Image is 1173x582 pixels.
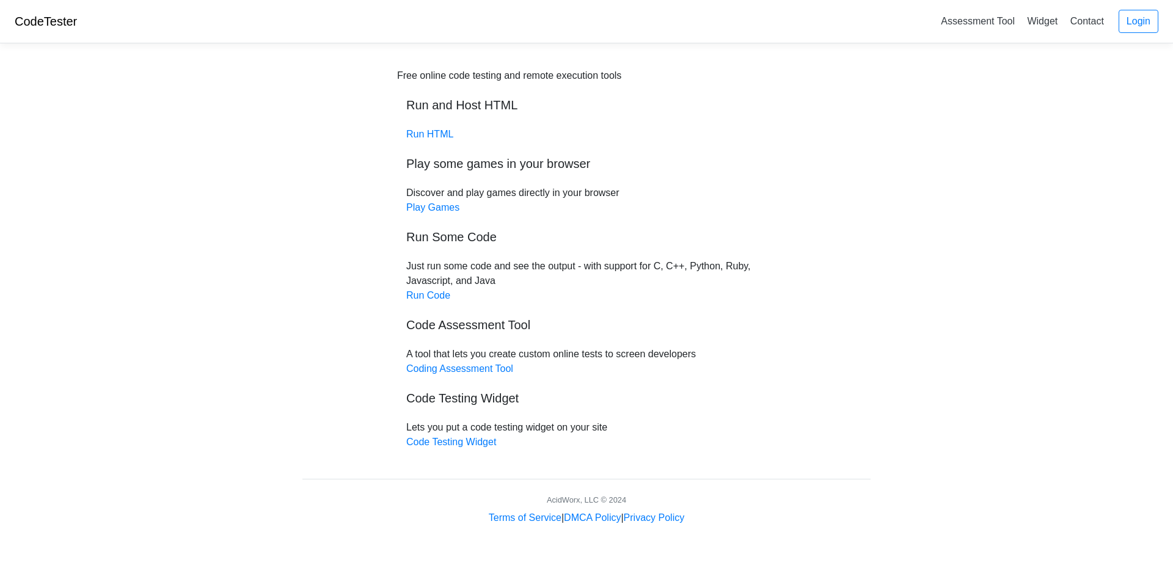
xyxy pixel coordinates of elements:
[406,156,767,171] h5: Play some games in your browser
[406,230,767,244] h5: Run Some Code
[1022,11,1062,31] a: Widget
[936,11,1020,31] a: Assessment Tool
[397,68,621,83] div: Free online code testing and remote execution tools
[15,15,77,28] a: CodeTester
[406,363,513,374] a: Coding Assessment Tool
[406,202,459,213] a: Play Games
[564,512,621,523] a: DMCA Policy
[1065,11,1109,31] a: Contact
[397,68,776,449] div: Discover and play games directly in your browser Just run some code and see the output - with sup...
[406,318,767,332] h5: Code Assessment Tool
[1119,10,1158,33] a: Login
[489,512,561,523] a: Terms of Service
[406,437,496,447] a: Code Testing Widget
[406,391,767,406] h5: Code Testing Widget
[406,129,453,139] a: Run HTML
[624,512,685,523] a: Privacy Policy
[547,494,626,506] div: AcidWorx, LLC © 2024
[406,290,450,300] a: Run Code
[406,98,767,112] h5: Run and Host HTML
[489,511,684,525] div: | |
